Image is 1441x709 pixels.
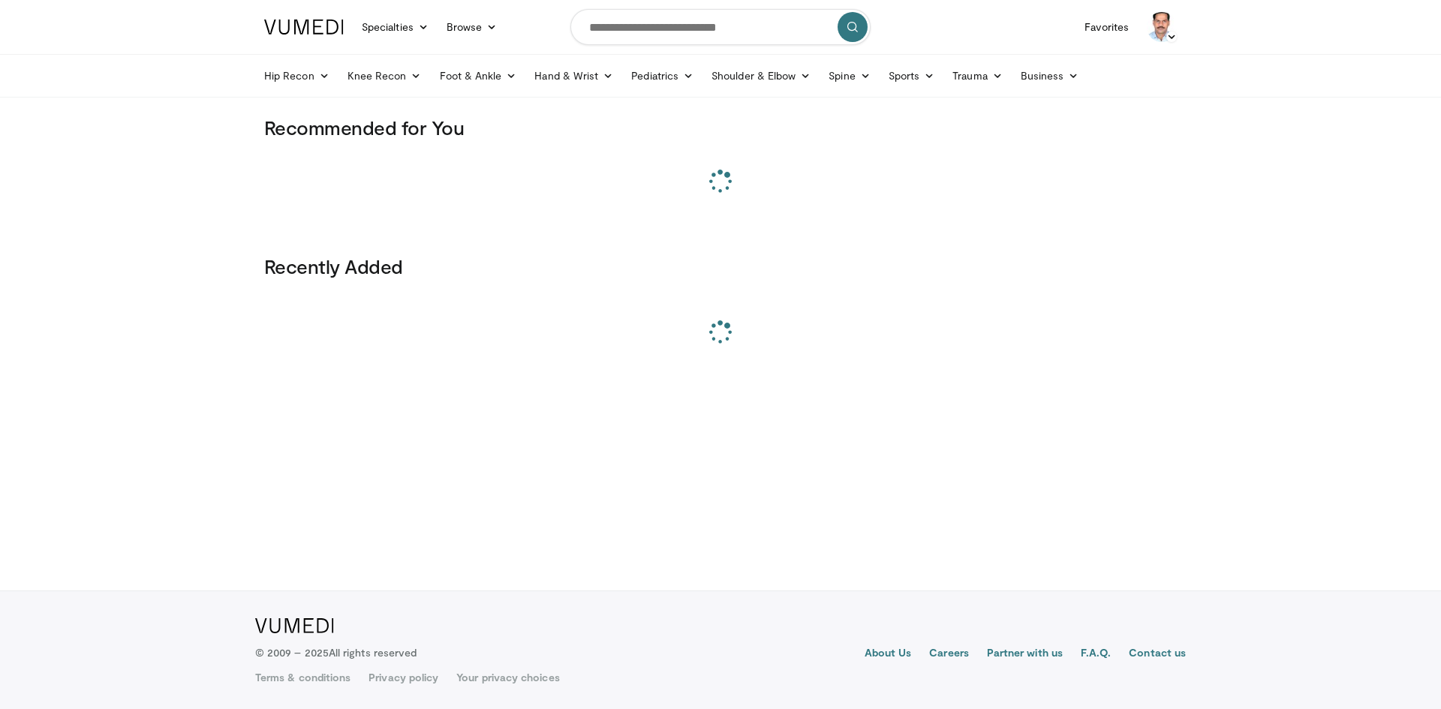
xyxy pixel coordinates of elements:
img: VuMedi Logo [264,20,344,35]
a: F.A.Q. [1081,645,1111,663]
span: All rights reserved [329,646,417,659]
a: Favorites [1075,12,1138,42]
a: Sports [880,61,944,91]
a: About Us [865,645,912,663]
a: Business [1012,61,1088,91]
a: Hip Recon [255,61,338,91]
img: Avatar [1147,12,1177,42]
p: © 2009 – 2025 [255,645,417,660]
h3: Recently Added [264,254,1177,278]
a: Privacy policy [369,670,438,685]
a: Trauma [943,61,1012,91]
img: VuMedi Logo [255,618,334,633]
a: Pediatrics [622,61,702,91]
a: Contact us [1129,645,1186,663]
a: Terms & conditions [255,670,350,685]
a: Spine [820,61,879,91]
a: Your privacy choices [456,670,559,685]
a: Foot & Ankle [431,61,526,91]
a: Specialties [353,12,438,42]
h3: Recommended for You [264,116,1177,140]
a: Browse [438,12,507,42]
a: Hand & Wrist [525,61,622,91]
a: Shoulder & Elbow [702,61,820,91]
a: Partner with us [987,645,1063,663]
a: Knee Recon [338,61,431,91]
input: Search topics, interventions [570,9,871,45]
a: Careers [929,645,969,663]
